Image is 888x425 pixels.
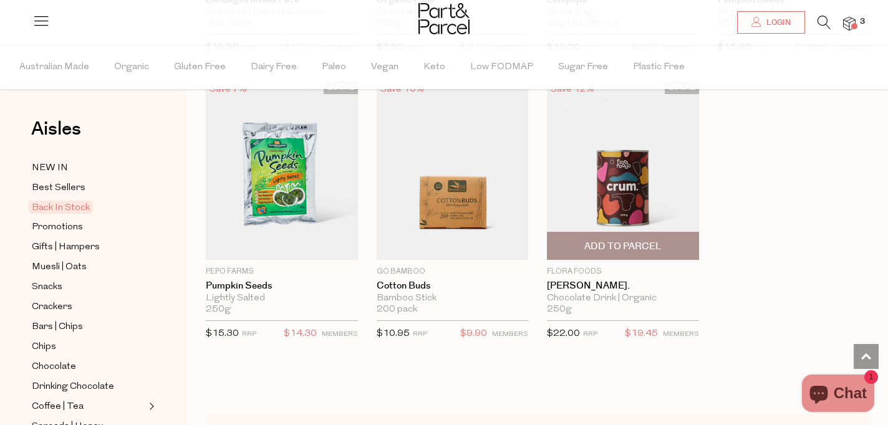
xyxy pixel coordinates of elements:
[32,320,83,335] span: Bars | Chips
[32,219,145,235] a: Promotions
[32,339,145,355] a: Chips
[29,201,93,214] span: Back In Stock
[547,81,699,260] img: Crum.
[32,180,145,196] a: Best Sellers
[284,326,317,342] span: $14.30
[251,45,297,89] span: Dairy Free
[32,380,114,394] span: Drinking Chocolate
[206,280,358,292] a: Pumpkin Seeds
[206,81,358,260] img: Pumpkin Seeds
[32,399,145,414] a: Coffee | Tea
[857,16,868,27] span: 3
[492,331,528,338] small: MEMBERS
[32,161,68,176] span: NEW IN
[32,300,72,315] span: Crackers
[798,375,878,415] inbox-online-store-chat: Shopify online store chat
[377,304,417,315] span: 200 pack
[206,293,358,304] div: Lightly Salted
[413,331,427,338] small: RRP
[32,181,85,196] span: Best Sellers
[460,326,487,342] span: $9.90
[547,280,699,292] a: [PERSON_NAME].
[547,266,699,277] p: Flora Foods
[19,45,89,89] span: Australian Made
[206,329,239,338] span: $15.30
[32,279,145,295] a: Snacks
[32,200,145,215] a: Back In Stock
[32,259,145,275] a: Muesli | Oats
[322,331,358,338] small: MEMBERS
[322,45,346,89] span: Paleo
[547,232,699,260] button: Add To Parcel
[32,379,145,394] a: Drinking Chocolate
[625,326,658,342] span: $19.45
[31,120,81,151] a: Aisles
[32,299,145,315] a: Crackers
[371,45,398,89] span: Vegan
[242,331,256,338] small: RRP
[32,260,87,275] span: Muesli | Oats
[470,45,533,89] span: Low FODMAP
[206,304,231,315] span: 250g
[843,17,856,30] a: 3
[547,304,572,315] span: 250g
[32,280,62,295] span: Snacks
[763,17,791,28] span: Login
[633,45,685,89] span: Plastic Free
[32,239,145,255] a: Gifts | Hampers
[377,81,428,98] div: Save 10%
[206,81,251,98] div: Save 7%
[737,11,805,34] a: Login
[377,280,529,292] a: Cotton Buds
[206,266,358,277] p: Pepo Farms
[584,240,662,253] span: Add To Parcel
[547,81,598,98] div: Save 12%
[146,399,155,414] button: Expand/Collapse Coffee | Tea
[32,160,145,176] a: NEW IN
[32,360,76,375] span: Chocolate
[377,266,529,277] p: Go Bamboo
[32,220,83,235] span: Promotions
[547,293,699,304] div: Chocolate Drink | Organic
[558,45,608,89] span: Sugar Free
[114,45,149,89] span: Organic
[377,329,410,338] span: $10.95
[32,399,84,414] span: Coffee | Tea
[32,359,145,375] a: Chocolate
[377,293,529,304] div: Bamboo Stick
[423,45,445,89] span: Keto
[418,3,470,34] img: Part&Parcel
[663,331,699,338] small: MEMBERS
[174,45,226,89] span: Gluten Free
[32,340,56,355] span: Chips
[32,319,145,335] a: Bars | Chips
[31,115,81,143] span: Aisles
[547,329,580,338] span: $22.00
[583,331,597,338] small: RRP
[377,81,529,260] img: Cotton Buds
[32,240,100,255] span: Gifts | Hampers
